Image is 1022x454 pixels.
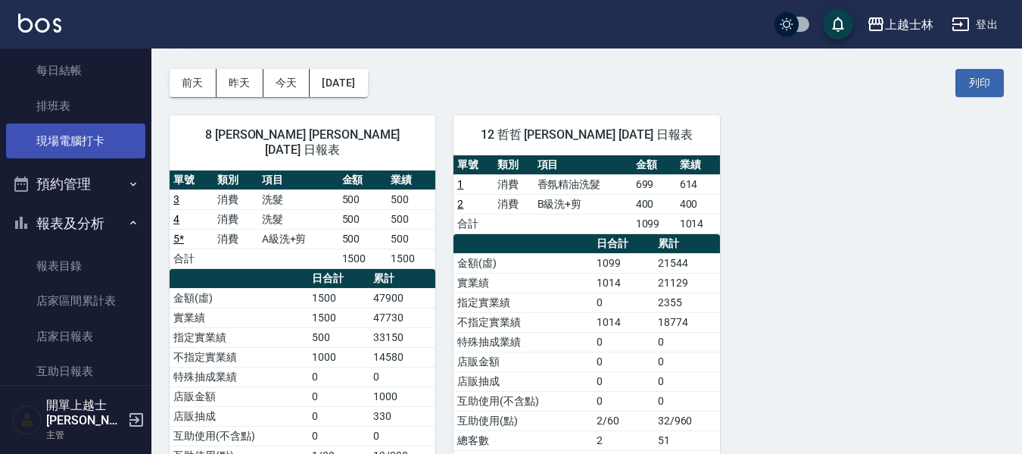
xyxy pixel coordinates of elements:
th: 金額 [632,155,676,175]
td: 47730 [369,308,435,327]
td: 實業績 [453,273,592,293]
button: save [823,9,853,39]
td: 0 [654,352,720,371]
td: 500 [308,327,369,347]
td: 1099 [593,253,654,273]
th: 單號 [453,155,494,175]
table: a dense table [453,155,719,234]
td: 指定實業績 [453,293,592,312]
a: 報表目錄 [6,249,145,283]
td: 2/60 [593,411,654,431]
span: 12 哲哲 [PERSON_NAME] [DATE] 日報表 [472,127,701,142]
td: 47900 [369,288,435,308]
td: 0 [369,367,435,387]
a: 3 [173,193,179,205]
a: 每日結帳 [6,53,145,88]
td: B級洗+剪 [534,194,632,214]
button: 預約管理 [6,164,145,204]
td: A級洗+剪 [258,229,338,249]
button: 報表及分析 [6,204,145,243]
td: 消費 [213,189,257,209]
td: 金額(虛) [453,253,592,273]
a: 店家日報表 [6,319,145,354]
th: 單號 [170,171,213,190]
td: 18774 [654,312,720,332]
td: 消費 [213,209,257,229]
td: 51 [654,431,720,450]
th: 日合計 [308,269,369,289]
td: 1000 [369,387,435,406]
img: Person [12,405,42,435]
td: 總客數 [453,431,592,450]
td: 1014 [593,312,654,332]
a: 互助日報表 [6,354,145,389]
td: 33150 [369,327,435,347]
a: 店家區間累計表 [6,283,145,318]
td: 0 [593,371,654,391]
td: 實業績 [170,308,308,327]
td: 0 [654,332,720,352]
th: 金額 [338,171,387,190]
td: 1014 [676,214,720,233]
td: 指定實業績 [170,327,308,347]
td: 店販金額 [453,352,592,371]
a: 4 [173,213,179,225]
td: 32/960 [654,411,720,431]
table: a dense table [170,171,435,269]
th: 業績 [676,155,720,175]
td: 2355 [654,293,720,312]
td: 330 [369,406,435,426]
button: 登出 [946,11,1004,39]
td: 1500 [308,288,369,308]
td: 500 [387,189,435,209]
td: 消費 [494,174,534,194]
td: 500 [338,209,387,229]
td: 21544 [654,253,720,273]
td: 互助使用(點) [453,411,592,431]
td: 0 [369,426,435,446]
th: 累計 [654,234,720,254]
td: 1500 [338,249,387,268]
td: 500 [387,229,435,249]
td: 699 [632,174,676,194]
th: 日合計 [593,234,654,254]
a: 現場電腦打卡 [6,124,145,158]
td: 1000 [308,347,369,367]
td: 0 [593,352,654,371]
td: 2 [593,431,654,450]
td: 合計 [170,249,213,268]
td: 400 [676,194,720,214]
td: 0 [308,426,369,446]
td: 特殊抽成業績 [453,332,592,352]
td: 互助使用(不含點) [170,426,308,446]
td: 香氛精油洗髮 [534,174,632,194]
td: 不指定實業績 [453,312,592,332]
h5: 開單上越士[PERSON_NAME] [46,398,123,428]
td: 0 [593,332,654,352]
td: 1500 [387,249,435,268]
button: 今天 [263,69,310,97]
td: 店販金額 [170,387,308,406]
td: 金額(虛) [170,288,308,308]
td: 洗髮 [258,189,338,209]
td: 1014 [593,273,654,293]
span: 8 [PERSON_NAME] [PERSON_NAME] [DATE] 日報表 [188,127,417,158]
td: 0 [654,391,720,411]
th: 類別 [213,171,257,190]
td: 0 [593,293,654,312]
button: 上越士林 [861,9,939,40]
td: 店販抽成 [170,406,308,426]
td: 400 [632,194,676,214]
button: 昨天 [217,69,263,97]
button: [DATE] [310,69,367,97]
p: 主管 [46,428,123,442]
th: 累計 [369,269,435,289]
th: 項目 [534,155,632,175]
button: 前天 [170,69,217,97]
td: 500 [338,189,387,209]
td: 消費 [213,229,257,249]
td: 0 [308,387,369,406]
button: 列印 [955,69,1004,97]
td: 洗髮 [258,209,338,229]
div: 上越士林 [885,15,933,34]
